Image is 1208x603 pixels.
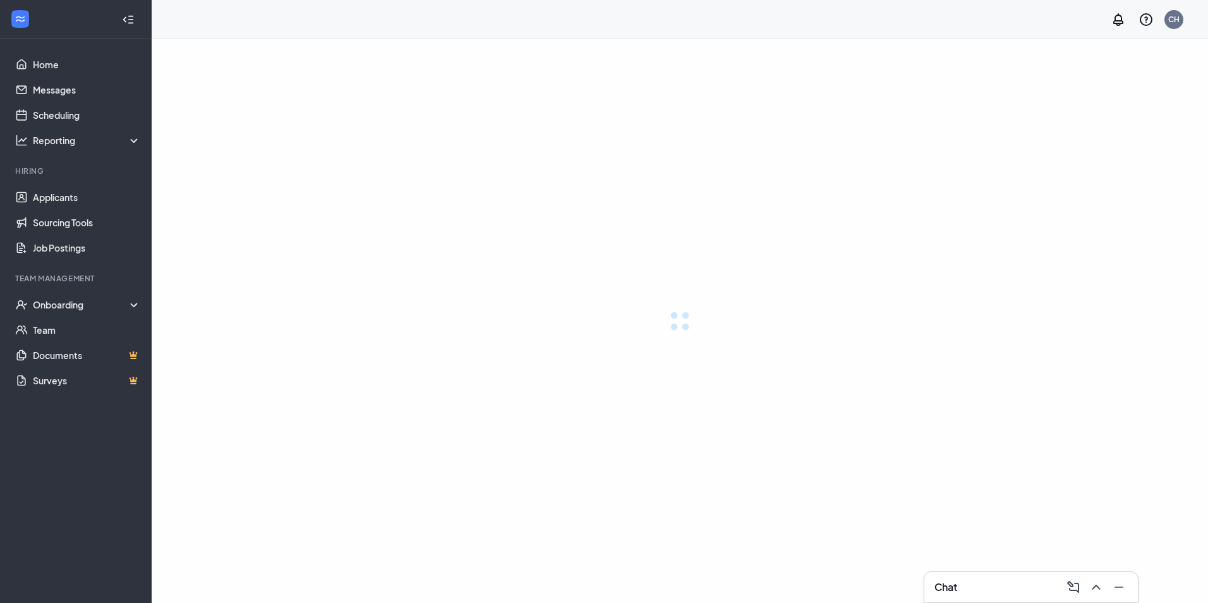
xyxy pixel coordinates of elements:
[15,298,28,311] svg: UserCheck
[1139,12,1154,27] svg: QuestionInfo
[33,368,141,393] a: SurveysCrown
[15,134,28,147] svg: Analysis
[1168,14,1180,25] div: CH
[33,102,141,128] a: Scheduling
[1066,580,1081,595] svg: ComposeMessage
[33,134,142,147] div: Reporting
[934,580,957,594] h3: Chat
[33,343,141,368] a: DocumentsCrown
[15,166,138,176] div: Hiring
[1111,580,1126,595] svg: Minimize
[14,13,27,25] svg: WorkstreamLogo
[1111,12,1126,27] svg: Notifications
[1062,577,1082,597] button: ComposeMessage
[33,317,141,343] a: Team
[1085,577,1105,597] button: ChevronUp
[33,185,141,210] a: Applicants
[33,77,141,102] a: Messages
[122,13,135,26] svg: Collapse
[33,235,141,260] a: Job Postings
[33,210,141,235] a: Sourcing Tools
[1089,580,1104,595] svg: ChevronUp
[33,52,141,77] a: Home
[15,273,138,284] div: Team Management
[33,298,142,311] div: Onboarding
[1108,577,1128,597] button: Minimize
